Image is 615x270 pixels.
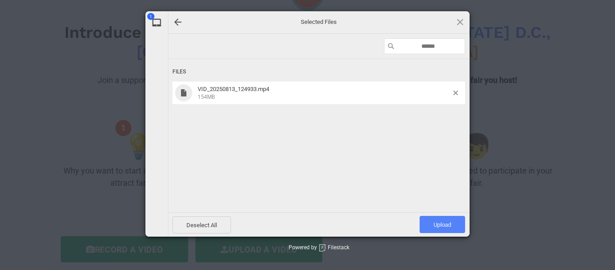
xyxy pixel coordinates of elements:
span: VID_20250813_124933.mp4 [198,86,269,92]
span: Upload [434,221,451,228]
div: Go back [172,17,183,27]
span: 154MB [198,94,215,100]
div: Files [172,64,465,80]
span: Upload [420,216,465,233]
span: Selected Files [229,18,409,26]
span: 1 [147,13,154,20]
span: Deselect All [172,216,231,233]
span: VID_20250813_124933.mp4 [195,86,453,101]
div: Powered by Filestack [266,237,349,259]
